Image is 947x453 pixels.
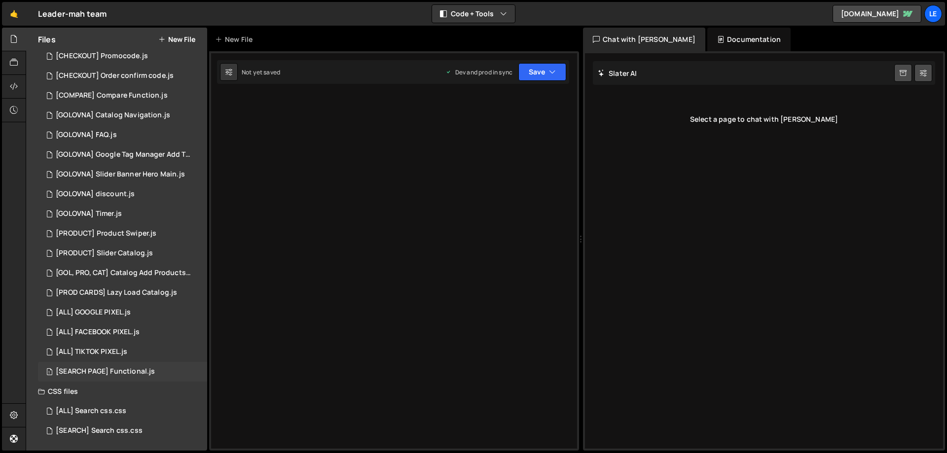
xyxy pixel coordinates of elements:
div: 16298/45049.js [38,342,207,362]
div: 16298/44401.js [38,165,207,184]
div: 16298/46356.js [38,362,207,382]
span: 1 [46,369,52,377]
div: [COMPARE] Compare Function.js [56,91,168,100]
div: Leader-mah team [38,8,107,20]
div: 16298/44466.js [38,184,207,204]
div: [GOLOVNA] Google Tag Manager Add To Cart.js [56,150,192,159]
div: [GOLOVNA] discount.js [56,190,135,199]
div: 16298/44400.js [38,204,207,224]
div: [ALL] Search css.css [56,407,126,416]
div: 16298/46358.css [38,421,207,441]
div: 16298/45144.js [38,46,207,66]
div: 16298/45048.js [38,303,207,322]
div: [PRODUCT] Slider Catalog.js [56,249,153,258]
div: CSS files [26,382,207,401]
h2: Slater AI [598,69,637,78]
a: [DOMAIN_NAME] [833,5,921,23]
div: [ALL] TIKTOK PIXEL.js [56,348,127,356]
div: [GOLOVNA] Catalog Navigation.js [56,111,170,120]
div: Select a page to chat with [PERSON_NAME] [593,100,935,139]
div: 16298/45047.js [38,322,207,342]
div: [ALL] GOOGLE PIXEL.js [56,308,131,317]
div: [GOLOVNA] Timer.js [56,209,122,218]
div: Dev and prod in sync [445,68,512,76]
h2: Files [38,34,56,45]
div: Documentation [707,28,791,51]
div: [GOLOVNA] Slider Banner Hero Main.js [56,170,185,179]
div: New File [215,35,256,44]
a: Le [924,5,942,23]
button: New File [158,35,195,43]
div: 16298/44845.js [38,263,211,283]
div: [CHECKOUT] Order confirm code.js [56,71,174,80]
div: 16298/46291.css [38,401,207,421]
button: Code + Tools [432,5,515,23]
div: [SEARCH] Search css.css [56,426,143,435]
div: 16298/44405.js [38,224,207,244]
div: [PRODUCT] Product Swiper.js [56,229,156,238]
div: 16298/45065.js [38,86,207,105]
div: Chat with [PERSON_NAME] [583,28,705,51]
div: 16298/44469.js [38,145,211,165]
div: 16298/44463.js [38,125,207,145]
div: [GOL, PRO, CAT] Catalog Add Products.js [56,269,192,278]
div: [PROD CARDS] Lazy Load Catalog.js [56,288,177,297]
div: 16298/44879.js [38,66,207,86]
div: [GOLOVNA] FAQ.js [56,131,117,139]
div: [ALL] FACEBOOK PIXEL.js [56,328,140,337]
div: Not yet saved [242,68,280,76]
div: 16298/44406.js [38,283,207,303]
div: [CHECKOUT] Promocode.js [56,52,148,61]
a: 🤙 [2,2,26,26]
div: 16298/44828.js [38,244,207,263]
button: Save [518,63,566,81]
div: [SEARCH PAGE] Functional.js [56,367,155,376]
div: 16298/44855.js [38,105,207,125]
